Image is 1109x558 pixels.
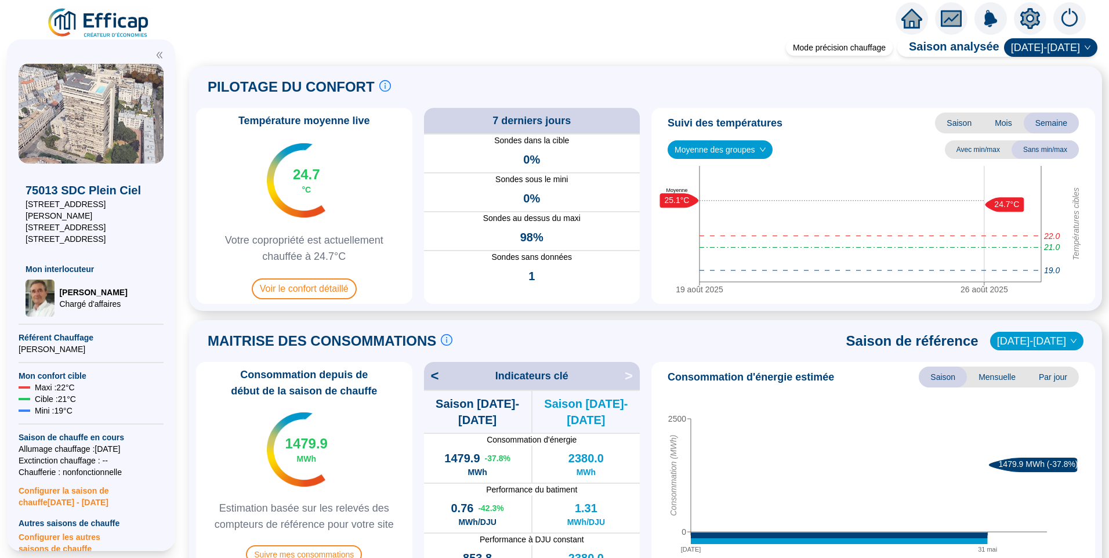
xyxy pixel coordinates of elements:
[1071,188,1081,261] tspan: Températures cibles
[267,143,325,218] img: indicateur températures
[1043,243,1060,252] tspan: 21.0
[293,165,320,184] span: 24.7
[19,332,164,343] span: Référent Chauffage
[458,516,496,528] span: MWh/DJU
[35,382,75,393] span: Maxi : 22 °C
[424,212,640,224] span: Sondes au dessus du maxi
[424,251,640,263] span: Sondes sans données
[675,141,766,158] span: Moyenne des groupes
[424,173,640,186] span: Sondes sous le mini
[424,135,640,147] span: Sondes dans la cible
[846,332,978,350] span: Saison de référence
[575,500,597,516] span: 1.31
[919,367,967,387] span: Saison
[201,232,408,264] span: Votre copropriété est actuellement chauffée à 24.7°C
[1053,2,1086,35] img: alerts
[444,450,480,466] span: 1479.9
[577,466,596,478] span: MWh
[1024,113,1079,133] span: Semaine
[1012,140,1079,159] span: Sans min/max
[35,393,76,405] span: Cible : 21 °C
[19,529,164,555] span: Configurer les autres saisons de chauffe
[681,546,701,553] tspan: [DATE]
[26,222,157,233] span: [STREET_ADDRESS]
[1027,367,1079,387] span: Par jour
[302,184,311,195] span: °C
[26,198,157,222] span: [STREET_ADDRESS][PERSON_NAME]
[978,546,997,553] tspan: 31 mai
[19,455,164,466] span: Exctinction chauffage : --
[1043,231,1060,241] tspan: 22.0
[35,405,73,416] span: Mini : 19 °C
[786,39,893,56] div: Mode précision chauffage
[59,287,127,298] span: [PERSON_NAME]
[467,466,487,478] span: MWh
[59,298,127,310] span: Chargé d'affaires
[961,285,1008,294] tspan: 26 août 2025
[26,182,157,198] span: 75013 SDC Plein Ciel
[451,500,473,516] span: 0.76
[520,229,543,245] span: 98%
[252,278,357,299] span: Voir le confort détaillé
[231,113,377,129] span: Température moyenne live
[974,2,1007,35] img: alerts
[155,51,164,59] span: double-left
[994,200,1019,209] text: 24.7°C
[379,80,391,92] span: info-circle
[424,396,531,428] span: Saison [DATE]-[DATE]
[999,460,1078,469] text: 1479.9 MWh (-37.8%)
[495,368,568,384] span: Indicateurs clé
[208,332,436,350] span: MAITRISE DES CONSOMMATIONS
[26,263,157,275] span: Mon interlocuteur
[676,285,723,294] tspan: 19 août 2025
[668,414,686,423] tspan: 2500
[46,7,151,39] img: efficap energie logo
[567,516,605,528] span: MWh/DJU
[523,190,540,206] span: 0%
[485,452,510,464] span: -37.8 %
[669,435,678,516] tspan: Consommation (MWh)
[285,434,328,453] span: 1479.9
[424,434,640,445] span: Consommation d'énergie
[625,367,640,385] span: >
[523,151,540,168] span: 0%
[1020,8,1041,29] span: setting
[297,453,316,465] span: MWh
[19,443,164,455] span: Allumage chauffage : [DATE]
[568,450,604,466] span: 2380.0
[983,113,1024,133] span: Mois
[1011,39,1090,56] span: 2024-2025
[941,8,962,29] span: fund
[26,233,157,245] span: [STREET_ADDRESS]
[26,280,55,317] img: Chargé d'affaires
[492,113,571,129] span: 7 derniers jours
[997,332,1077,350] span: 2019-2020
[666,187,687,193] text: Moyenne
[201,367,408,399] span: Consommation depuis de début de la saison de chauffe
[19,370,164,382] span: Mon confort cible
[441,334,452,346] span: info-circle
[935,113,983,133] span: Saison
[532,396,640,428] span: Saison [DATE]-[DATE]
[945,140,1012,159] span: Avec min/max
[19,466,164,478] span: Chaufferie : non fonctionnelle
[19,517,164,529] span: Autres saisons de chauffe
[668,369,834,385] span: Consommation d'énergie estimée
[1070,338,1077,345] span: down
[528,268,535,284] span: 1
[424,367,439,385] span: <
[19,432,164,443] span: Saison de chauffe en cours
[668,115,782,131] span: Suivi des températures
[424,534,640,545] span: Performance à DJU constant
[897,38,999,57] span: Saison analysée
[1084,44,1091,51] span: down
[967,367,1027,387] span: Mensuelle
[665,195,690,205] text: 25.1°C
[19,343,164,355] span: [PERSON_NAME]
[901,8,922,29] span: home
[19,478,164,508] span: Configurer la saison de chauffe [DATE] - [DATE]
[478,502,503,514] span: -42.3 %
[682,527,686,537] tspan: 0
[1044,266,1060,276] tspan: 19.0
[424,484,640,495] span: Performance du batiment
